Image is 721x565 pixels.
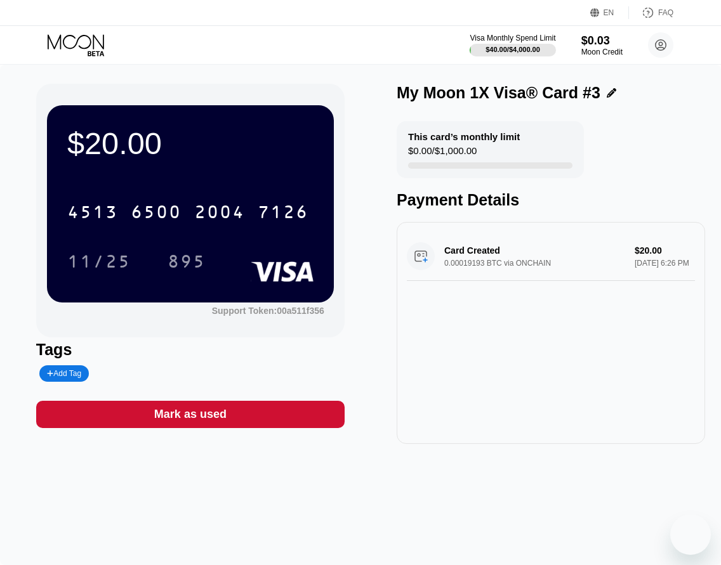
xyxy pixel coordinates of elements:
div: Visa Monthly Spend Limit [470,34,555,42]
div: Support Token: 00a511f356 [212,306,324,316]
div: My Moon 1X Visa® Card #3 [397,84,600,102]
div: Add Tag [47,369,81,378]
div: 895 [168,253,206,273]
div: 4513 [67,204,118,224]
div: $0.03Moon Credit [581,34,623,56]
iframe: Button to launch messaging window [670,514,711,555]
div: Support Token:00a511f356 [212,306,324,316]
div: $20.00 [67,126,314,161]
div: Visa Monthly Spend Limit$40.00/$4,000.00 [470,34,555,56]
div: FAQ [629,6,673,19]
div: 11/25 [67,253,131,273]
div: FAQ [658,8,673,17]
div: 6500 [131,204,182,224]
div: 4513650020047126 [60,196,316,228]
div: Mark as used [154,407,227,422]
div: Moon Credit [581,48,623,56]
div: Tags [36,341,345,359]
div: $0.00 / $1,000.00 [408,145,477,162]
div: 2004 [194,204,245,224]
div: EN [590,6,629,19]
div: This card’s monthly limit [408,131,520,142]
div: Add Tag [39,365,89,382]
div: 895 [158,245,215,277]
div: $40.00 / $4,000.00 [486,46,540,53]
div: Payment Details [397,191,705,209]
div: $0.03 [581,34,623,48]
div: 7126 [258,204,308,224]
div: Mark as used [36,401,345,428]
div: 11/25 [58,245,140,277]
div: EN [604,8,614,17]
